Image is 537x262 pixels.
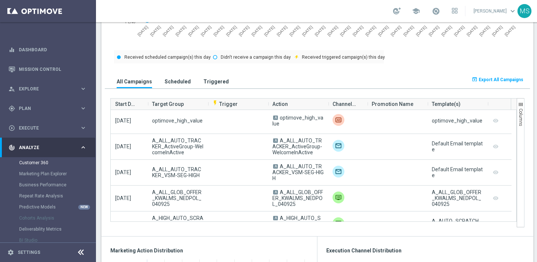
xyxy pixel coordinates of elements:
div: Plan [8,105,80,112]
span: bonusapi_z-94807 [372,221,416,227]
div: Cohorts Analysis [19,213,95,224]
div: Criteo [333,114,344,126]
div: Analyze [8,144,80,151]
text: [DATE] [440,25,452,37]
span: Trigger [212,101,238,107]
h3: Triggered [203,78,229,85]
button: equalizer Dashboard [8,47,87,53]
span: Analyze [19,145,80,150]
text: [DATE] [377,25,389,37]
text: [DATE] [428,25,440,37]
h3: Execution Channel Distribution [326,247,524,254]
div: Deliverability Metrics [19,224,95,235]
a: Repeat Rate Analysis [19,193,77,199]
img: Target group only [333,140,344,152]
div: NEW [78,205,90,210]
span: A_ALL_AUTO_TRACKER_VSM-SEG-HIGH [152,166,203,178]
button: Mission Control [8,66,87,72]
text: [DATE] [339,25,351,37]
i: settings [7,249,14,256]
span: school [412,7,420,15]
span: Export All Campaigns [479,77,523,82]
text: [DATE] [251,25,263,37]
div: Execute [8,125,80,131]
text: [DATE] [175,25,187,37]
text: [DATE] [453,25,465,37]
span: Promotion Name [372,97,413,111]
span: Execute [19,126,80,130]
span: optimove_high_value [152,118,203,124]
span: A [273,190,278,194]
text: [DATE] [276,25,288,37]
button: Scheduled [163,75,193,88]
text: [DATE] [365,25,377,37]
span: A [273,164,278,169]
text: [DATE] [200,25,212,37]
span: optimove_high_value [272,115,323,127]
text: [DATE] [466,25,478,37]
a: Predictive Models [19,204,77,210]
div: BI Studio [19,235,95,246]
text: Received scheduled campaign(s) this day [124,55,211,60]
div: Private message [333,192,344,203]
span: [DATE] [115,195,131,201]
div: Marketing Plan Explorer [19,168,95,179]
i: open_in_browser [472,76,478,82]
div: Explore [8,86,80,92]
i: keyboard_arrow_right [80,124,87,131]
text: [DATE] [478,25,490,37]
div: Default Email template [432,141,483,152]
span: [DATE] [115,144,131,149]
button: person_search Explore keyboard_arrow_right [8,86,87,92]
text: [DATE] [491,25,503,37]
div: Business Performance [19,179,95,190]
span: A_ALL_GLOB_OFFER_KWALMS_NEDPOL_040925 [152,189,203,207]
text: [DATE] [187,25,199,37]
text: [DATE] [301,25,313,37]
button: gps_fixed Plan keyboard_arrow_right [8,106,87,111]
span: A_ALL_AUTO_TRACKER_ActiveGroup-WelcomeInActive [152,138,203,155]
i: play_circle_outline [8,125,15,131]
button: Triggered [202,75,231,88]
span: Plan [19,106,80,111]
button: All Campaigns [115,75,154,88]
span: [DATE] [115,169,131,175]
span: Target Group [152,97,184,111]
text: [DATE] [162,25,174,37]
div: A_AUTO_SCRATCH_Loyalty_14d [432,218,483,230]
span: A [273,116,278,120]
div: Customer 360 [19,157,95,168]
h3: Scheduled [165,78,191,85]
a: [PERSON_NAME]keyboard_arrow_down [473,6,517,17]
text: [DATE] [289,25,301,37]
text: [DATE] [238,25,250,37]
a: Business Performance [19,182,77,188]
span: Channel(s) [333,97,357,111]
div: A_ALL_GLOB_OFFER_KWALMS_NEDPOL_040925 [432,189,483,207]
i: equalizer [8,46,15,53]
a: Mission Control [19,59,87,79]
text: [DATE] [402,25,414,37]
span: Columns [518,108,523,126]
div: Predictive Models [19,201,95,213]
i: keyboard_arrow_right [80,144,87,151]
button: play_circle_outline Execute keyboard_arrow_right [8,125,87,131]
text: Didn't receive a campaign this day [221,55,291,60]
text: [DATE] [504,25,516,37]
h3: All Campaigns [117,78,152,85]
span: Action [272,97,288,111]
button: track_changes Analyze keyboard_arrow_right [8,145,87,151]
i: keyboard_arrow_right [80,85,87,92]
div: Mission Control [8,59,87,79]
span: Template(s) [432,97,461,111]
div: Private message [333,217,344,229]
span: A_HIGH_AUTO_SCRATCH_Loyalty_50PLN_14d [272,215,321,233]
div: Target group only [333,166,344,177]
text: [DATE] [327,25,339,37]
a: Settings [18,250,40,255]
